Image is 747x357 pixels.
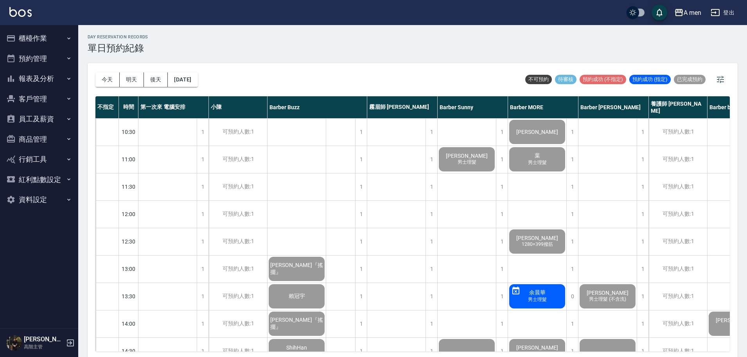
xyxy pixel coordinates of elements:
button: 紅利點數設定 [3,169,75,190]
span: 賴冠宇 [287,293,307,300]
div: 1 [566,146,578,173]
div: 1 [355,119,367,146]
div: 13:30 [119,283,138,310]
div: 可預約人數:1 [649,146,707,173]
div: 時間 [119,96,138,118]
button: [DATE] [168,72,198,87]
button: 資料設定 [3,189,75,210]
div: 12:30 [119,228,138,255]
div: 1 [637,146,648,173]
div: 1 [637,173,648,200]
div: 1 [637,201,648,228]
div: 可預約人數:1 [209,201,267,228]
span: [PERSON_NAME] [515,235,560,241]
div: 1 [496,256,508,283]
span: [PERSON_NAME] [515,129,560,135]
div: 1 [426,119,437,146]
span: [PERSON_NAME] [585,290,630,296]
div: 14:00 [119,310,138,337]
div: 1 [566,119,578,146]
div: 可預約人數:1 [649,283,707,310]
div: 1 [426,228,437,255]
div: 霧眉師 [PERSON_NAME] [367,96,438,118]
button: A men [671,5,704,21]
button: 報表及分析 [3,69,75,89]
div: 1 [637,283,648,310]
div: 1 [197,310,208,337]
div: 不指定 [95,96,119,118]
span: [PERSON_NAME] [515,344,560,351]
div: 1 [426,201,437,228]
div: 可預約人數:1 [649,228,707,255]
div: 小陳 [209,96,268,118]
div: Barber MORE [508,96,578,118]
div: 1 [496,173,508,200]
span: [PERSON_NAME]『搖擺』 [269,262,325,276]
div: 可預約人數:1 [649,310,707,337]
div: Barber [PERSON_NAME] [578,96,649,118]
button: 商品管理 [3,129,75,150]
div: 可預約人數:1 [209,283,267,310]
span: [PERSON_NAME] [444,153,489,159]
span: 葉 [533,152,542,159]
div: 可預約人數:1 [209,119,267,146]
span: 洗+剪 [729,323,744,330]
img: Person [6,335,22,351]
span: 男士理髮 [526,159,548,166]
div: 1 [197,256,208,283]
div: 1 [355,201,367,228]
div: 1 [197,146,208,173]
div: 13:00 [119,255,138,283]
button: 今天 [95,72,120,87]
div: 1 [197,201,208,228]
div: 第一次來 電腦安排 [138,96,209,118]
button: save [652,5,667,20]
span: [PERSON_NAME]『搖擺』 [269,317,325,331]
div: 11:00 [119,146,138,173]
div: 1 [566,228,578,255]
div: 1 [426,310,437,337]
div: 1 [637,119,648,146]
span: 男士理髮 (不含洗) [587,296,628,303]
div: 可預約人數:1 [649,201,707,228]
div: 1 [566,173,578,200]
div: 1 [355,283,367,310]
div: 11:30 [119,173,138,200]
button: 後天 [144,72,168,87]
span: 不可預約 [525,76,552,83]
div: Barber Buzz [268,96,367,118]
span: 男士理髮 [526,296,548,303]
div: 1 [355,146,367,173]
div: 1 [197,173,208,200]
div: 1 [637,228,648,255]
div: 1 [355,173,367,200]
span: 預約成功 (指定) [629,76,671,83]
div: 0 [566,283,578,310]
button: 櫃檯作業 [3,28,75,49]
span: 預約成功 (不指定) [580,76,626,83]
div: 1 [496,283,508,310]
div: 可預約人數:1 [209,173,267,200]
div: 可預約人數:1 [649,173,707,200]
div: 1 [496,201,508,228]
div: 1 [197,119,208,146]
div: 1 [496,119,508,146]
button: 預約管理 [3,49,75,69]
h3: 單日預約紀錄 [88,43,148,54]
div: 可預約人數:1 [209,310,267,337]
div: 1 [426,146,437,173]
div: 可預約人數:1 [649,119,707,146]
button: 員工及薪資 [3,109,75,129]
span: 1280+399撥筋 [520,241,555,248]
div: 1 [566,310,578,337]
div: 1 [496,310,508,337]
span: 待審核 [555,76,576,83]
span: 余晨華 [528,289,547,296]
div: 10:30 [119,118,138,146]
button: 登出 [707,5,738,20]
img: Logo [9,7,32,17]
div: 1 [197,283,208,310]
div: 1 [426,256,437,283]
span: 已完成預約 [674,76,706,83]
div: 12:00 [119,200,138,228]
